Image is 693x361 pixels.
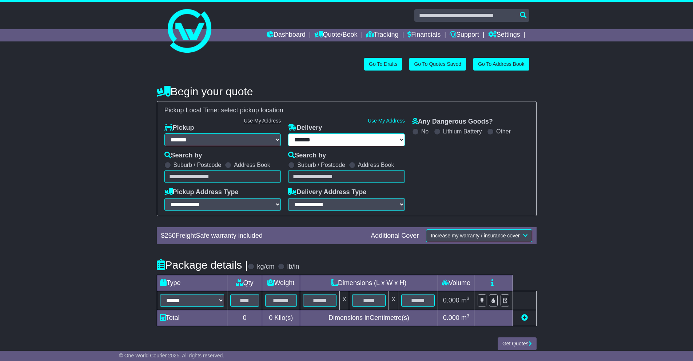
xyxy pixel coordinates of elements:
label: No [421,128,429,135]
label: lb/in [287,263,299,271]
div: Additional Cover [367,232,422,240]
label: Suburb / Postcode [174,161,222,168]
span: 0 [269,314,272,321]
sup: 3 [467,313,470,318]
button: Increase my warranty / insurance cover [426,229,532,242]
label: Other [496,128,511,135]
span: 0.000 [443,314,459,321]
span: m [461,314,470,321]
td: Weight [262,275,300,291]
td: Qty [227,275,262,291]
a: Dashboard [267,29,306,41]
td: Type [157,275,227,291]
label: Pickup Address Type [164,188,239,196]
td: x [339,291,349,310]
label: Delivery [288,124,322,132]
td: 0 [227,310,262,326]
td: Total [157,310,227,326]
a: Go To Drafts [364,58,402,71]
a: Go To Address Book [473,58,529,71]
h4: Package details | [157,259,248,271]
td: x [389,291,398,310]
span: 250 [165,232,176,239]
label: kg/cm [257,263,274,271]
label: Suburb / Postcode [297,161,345,168]
span: select pickup location [221,107,283,114]
a: Use My Address [244,118,281,124]
h4: Begin your quote [157,85,537,97]
label: Address Book [234,161,270,168]
a: Settings [488,29,520,41]
a: Support [450,29,479,41]
a: Add new item [521,314,528,321]
sup: 3 [467,296,470,301]
span: 0.000 [443,297,459,304]
span: m [461,297,470,304]
td: Dimensions in Centimetre(s) [300,310,438,326]
a: Tracking [366,29,398,41]
td: Kilo(s) [262,310,300,326]
a: Quote/Book [314,29,357,41]
label: Pickup [164,124,194,132]
a: Financials [407,29,441,41]
label: Search by [164,152,202,160]
label: Any Dangerous Goods? [412,118,493,126]
div: Pickup Local Time: [161,107,533,115]
label: Delivery Address Type [288,188,366,196]
a: Use My Address [368,118,405,124]
label: Search by [288,152,326,160]
span: Increase my warranty / insurance cover [431,233,519,238]
label: Lithium Battery [443,128,482,135]
span: © One World Courier 2025. All rights reserved. [119,353,224,358]
div: $ FreightSafe warranty included [158,232,367,240]
a: Go To Quotes Saved [409,58,466,71]
td: Volume [438,275,474,291]
button: Get Quotes [498,337,537,350]
label: Address Book [358,161,394,168]
td: Dimensions (L x W x H) [300,275,438,291]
